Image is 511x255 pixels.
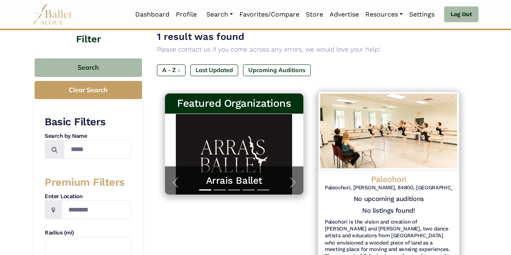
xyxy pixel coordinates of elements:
button: Slide 3 [228,185,240,195]
h6: Paleochori, [PERSON_NAME], 84800, [GEOGRAPHIC_DATA] [324,185,452,191]
input: Search by names... [64,140,131,159]
a: Advertise [326,6,362,23]
h3: Basic Filters [45,115,131,129]
a: Profile [173,6,200,23]
h5: No upcoming auditions [324,195,452,203]
a: Log Out [444,6,478,23]
label: A - Z ↓ [157,64,185,76]
h4: Search by Name [45,132,131,140]
a: Arrais Ballet [173,174,295,187]
label: Last Updated [190,64,238,76]
a: Store [303,6,326,23]
button: Slide 4 [243,185,255,195]
button: Clear Search [35,81,142,99]
h5: No listings found! [362,207,415,215]
p: Please contact us if you come across any errors, we would love your help! [157,44,466,55]
span: 1 result was found [157,31,244,42]
input: Location [62,200,131,219]
h3: Premium Filters [45,176,131,189]
a: Search [203,6,236,23]
a: Resources [362,6,406,23]
h4: Paleohori [324,174,452,185]
button: Slide 5 [257,185,269,195]
button: Search [35,58,142,77]
img: Logo [318,91,459,170]
h4: Filter [33,16,144,46]
h4: Radius (mi) [45,229,131,237]
h4: Enter Location [45,193,131,201]
h3: Featured Organizations [171,97,297,110]
a: Favorites/Compare [236,6,303,23]
a: Settings [406,6,438,23]
button: Slide 2 [214,185,226,195]
label: Upcoming Auditions [243,64,311,76]
button: Slide 1 [199,185,211,195]
a: Dashboard [132,6,173,23]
